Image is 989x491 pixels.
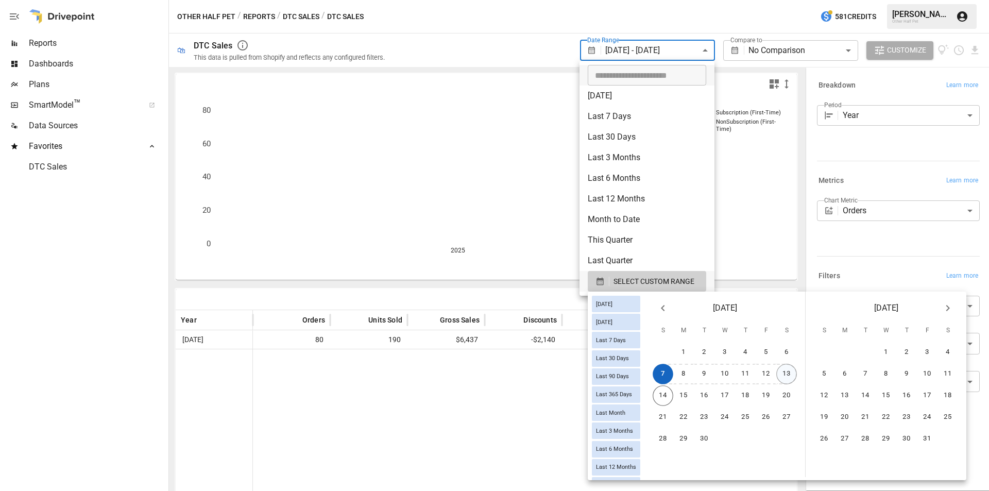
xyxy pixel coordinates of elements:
button: Previous month [653,298,673,318]
li: Last 30 Days [579,127,714,147]
button: 13 [776,364,797,384]
span: Tuesday [695,320,713,341]
button: 28 [653,429,673,449]
li: [DATE] [579,86,714,106]
button: 19 [814,407,834,428]
li: Last 7 Days [579,106,714,127]
button: 31 [917,429,937,449]
span: [DATE] [592,301,617,308]
div: [DATE] [592,296,640,312]
span: Last 30 Days [592,355,633,362]
li: Last 6 Months [579,168,714,189]
button: 1 [876,342,896,363]
span: Wednesday [715,320,734,341]
button: 23 [896,407,917,428]
button: 7 [653,364,673,384]
button: 15 [673,385,694,406]
button: 24 [714,407,735,428]
button: 17 [917,385,937,406]
span: Monday [674,320,693,341]
li: Month to Date [579,209,714,230]
button: 19 [756,385,776,406]
button: 9 [896,364,917,384]
button: 24 [917,407,937,428]
button: 16 [694,385,714,406]
button: 5 [756,342,776,363]
span: Friday [757,320,775,341]
button: 10 [917,364,937,384]
button: 14 [855,385,876,406]
button: 13 [834,385,855,406]
button: 28 [855,429,876,449]
div: Last 6 Months [592,441,640,458]
li: Last 3 Months [579,147,714,168]
button: 25 [937,407,958,428]
span: [DATE] [874,301,898,315]
button: 11 [937,364,958,384]
span: Tuesday [856,320,875,341]
li: This Quarter [579,230,714,250]
button: 6 [834,364,855,384]
span: Last 6 Months [592,446,637,452]
button: 29 [876,429,896,449]
button: 21 [855,407,876,428]
div: Last 12 Months [592,459,640,476]
button: 21 [653,407,673,428]
button: 18 [937,385,958,406]
button: SELECT CUSTOM RANGE [588,271,706,292]
li: Last 12 Months [579,189,714,209]
li: Last Quarter [579,250,714,271]
span: SELECT CUSTOM RANGE [613,275,694,288]
button: 4 [937,342,958,363]
button: 14 [653,385,673,406]
button: 26 [756,407,776,428]
button: 2 [896,342,917,363]
span: Friday [918,320,936,341]
button: 22 [673,407,694,428]
button: 9 [694,364,714,384]
button: 18 [735,385,756,406]
span: [DATE] [592,319,617,326]
button: 1 [673,342,694,363]
span: Saturday [939,320,957,341]
button: 3 [714,342,735,363]
span: Last 12 Months [592,464,640,470]
button: 15 [876,385,896,406]
span: Sunday [654,320,672,341]
button: 20 [776,385,797,406]
span: Last 7 Days [592,337,630,344]
button: 16 [896,385,917,406]
button: 3 [917,342,937,363]
div: Last 365 Days [592,386,640,403]
button: 27 [776,407,797,428]
button: 2 [694,342,714,363]
div: Last 7 Days [592,332,640,348]
span: Wednesday [877,320,895,341]
span: Monday [835,320,854,341]
div: [DATE] [592,314,640,330]
button: 23 [694,407,714,428]
span: Last 3 Months [592,428,637,434]
span: Last 90 Days [592,373,633,380]
span: Thursday [897,320,916,341]
button: 6 [776,342,797,363]
button: 5 [814,364,834,384]
button: 20 [834,407,855,428]
button: 29 [673,429,694,449]
button: 11 [735,364,756,384]
button: 8 [673,364,694,384]
button: Next month [937,298,958,318]
span: Saturday [777,320,796,341]
button: 17 [714,385,735,406]
button: 30 [896,429,917,449]
div: Last Month [592,404,640,421]
button: 12 [756,364,776,384]
button: 25 [735,407,756,428]
button: 22 [876,407,896,428]
span: Last Month [592,410,629,416]
span: [DATE] [713,301,737,315]
button: 8 [876,364,896,384]
span: Last 365 Days [592,391,636,398]
button: 27 [834,429,855,449]
button: 30 [694,429,714,449]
